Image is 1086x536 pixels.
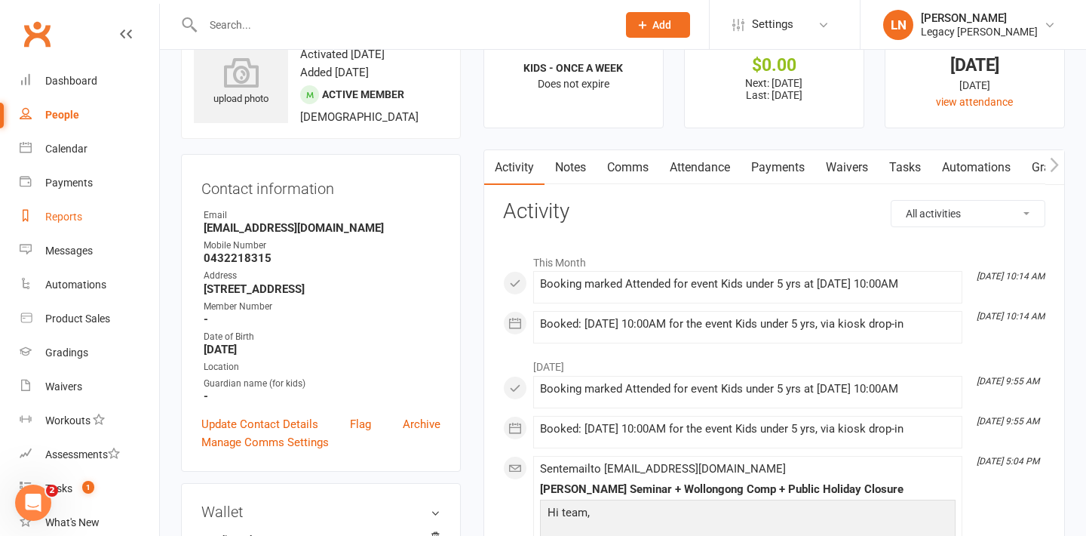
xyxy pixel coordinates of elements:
i: [DATE] 9:55 AM [977,376,1039,387]
span: Settings [752,8,793,42]
a: Payments [741,150,815,185]
i: [DATE] 5:04 PM [977,456,1039,467]
a: Waivers [815,150,879,185]
button: Add [626,12,690,38]
div: People [45,109,79,121]
div: [PERSON_NAME] Seminar + Wollongong Comp + Public Holiday Closure [540,483,956,496]
strong: - [204,390,440,403]
div: Legacy [PERSON_NAME] [921,25,1038,39]
div: Product Sales [45,313,110,325]
a: Automations [20,268,159,302]
a: Messages [20,234,159,268]
div: Booking marked Attended for event Kids under 5 yrs at [DATE] 10:00AM [540,383,956,396]
div: LN [883,10,913,40]
div: Location [204,360,440,374]
strong: KIDS - ONCE A WEEK [523,62,623,74]
div: Payments [45,177,93,189]
div: upload photo [194,57,288,107]
div: Reports [45,211,82,223]
a: Gradings [20,336,159,370]
a: Attendance [659,150,741,185]
a: Product Sales [20,302,159,336]
a: Assessments [20,438,159,472]
a: People [20,98,159,132]
a: Calendar [20,132,159,166]
div: Email [204,208,440,223]
strong: [STREET_ADDRESS] [204,282,440,296]
h3: Contact information [201,174,440,197]
div: Messages [45,245,93,257]
a: view attendance [936,96,1013,108]
a: Activity [484,150,545,185]
strong: [DATE] [204,343,440,356]
time: Added [DATE] [300,66,369,79]
a: Comms [597,150,659,185]
div: Guardian name (for kids) [204,377,440,391]
input: Search... [198,14,606,35]
div: Booking marked Attended for event Kids under 5 yrs at [DATE] 10:00AM [540,278,956,291]
div: Tasks [45,482,72,494]
li: [DATE] [503,351,1045,375]
div: Automations [45,279,106,291]
div: Mobile Number [204,239,440,253]
a: Waivers [20,370,159,404]
span: 1 [82,481,94,494]
a: Payments [20,166,159,200]
a: Clubworx [18,15,56,53]
a: Notes [545,150,597,185]
div: Assessments [45,448,120,461]
time: Activated [DATE] [300,48,385,61]
a: Archive [403,415,440,433]
div: Booked: [DATE] 10:00AM for the event Kids under 5 yrs, via kiosk drop-in [540,423,956,436]
p: Next: [DATE] Last: [DATE] [698,77,850,101]
h3: Activity [503,200,1045,223]
div: Booked: [DATE] 10:00AM for the event Kids under 5 yrs, via kiosk drop-in [540,318,956,331]
a: Dashboard [20,64,159,98]
span: Add [652,19,671,31]
strong: 0432218315 [204,251,440,265]
li: This Month [503,247,1045,271]
div: Dashboard [45,75,97,87]
a: Manage Comms Settings [201,433,329,451]
div: Gradings [45,347,88,359]
a: Flag [350,415,371,433]
div: [DATE] [899,77,1051,94]
strong: - [204,313,440,326]
strong: [EMAIL_ADDRESS][DOMAIN_NAME] [204,221,440,235]
i: [DATE] 10:14 AM [977,271,1045,282]
span: Sent email to [EMAIL_ADDRESS][DOMAIN_NAME] [540,462,786,476]
span: Does not expire [538,78,609,90]
a: Tasks [879,150,931,185]
div: [PERSON_NAME] [921,11,1038,25]
a: Workouts [20,404,159,438]
div: Workouts [45,414,90,427]
a: Tasks 1 [20,472,159,506]
span: [DEMOGRAPHIC_DATA] [300,110,419,124]
div: [DATE] [899,57,1051,73]
div: Member Number [204,300,440,314]
iframe: Intercom live chat [15,485,51,521]
div: Date of Birth [204,330,440,344]
i: [DATE] 10:14 AM [977,311,1045,322]
span: 2 [46,485,58,497]
a: Reports [20,200,159,234]
a: Update Contact Details [201,415,318,433]
a: Automations [931,150,1021,185]
div: $0.00 [698,57,850,73]
div: What's New [45,516,100,528]
h3: Wallet [201,504,440,520]
div: Address [204,269,440,283]
i: [DATE] 9:55 AM [977,416,1039,427]
p: Hi team, [544,504,952,525]
div: Calendar [45,143,87,155]
span: Active member [322,88,404,100]
div: Waivers [45,380,82,393]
